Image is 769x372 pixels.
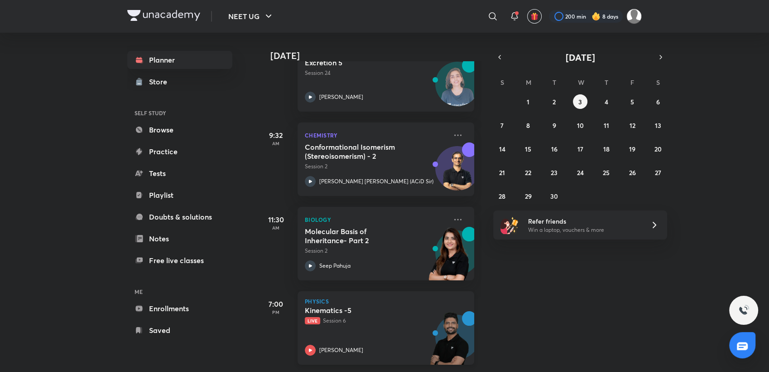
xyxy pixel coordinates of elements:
abbr: September 20, 2025 [654,145,662,153]
span: Live [305,317,320,324]
button: September 19, 2025 [625,142,639,156]
h6: ME [127,284,232,299]
p: Physics [305,299,467,304]
button: September 24, 2025 [573,165,587,180]
abbr: September 26, 2025 [629,168,635,177]
button: September 20, 2025 [651,142,665,156]
abbr: September 12, 2025 [629,121,635,130]
button: September 23, 2025 [547,165,562,180]
button: September 3, 2025 [573,94,587,109]
abbr: September 17, 2025 [577,145,583,153]
abbr: September 25, 2025 [603,168,610,177]
button: September 5, 2025 [625,94,639,109]
abbr: September 23, 2025 [551,168,558,177]
a: Playlist [127,186,232,204]
button: September 11, 2025 [599,118,613,132]
img: Avatar [436,151,479,195]
button: September 1, 2025 [521,94,535,109]
p: Win a laptop, vouchers & more [528,226,639,234]
abbr: September 1, 2025 [527,98,529,106]
abbr: September 6, 2025 [656,98,660,106]
button: September 27, 2025 [651,165,665,180]
img: ttu [738,305,749,316]
h6: SELF STUDY [127,105,232,121]
a: Free live classes [127,251,232,269]
p: Session 6 [305,317,447,325]
abbr: September 19, 2025 [629,145,635,153]
abbr: September 5, 2025 [630,98,634,106]
a: Doubts & solutions [127,208,232,226]
button: [DATE] [506,51,654,64]
h5: Conformational Isomerism (Stereoisomerism) - 2 [305,142,418,161]
button: September 25, 2025 [599,165,613,180]
abbr: September 28, 2025 [499,192,505,201]
abbr: September 3, 2025 [578,98,582,106]
button: September 15, 2025 [521,142,535,156]
button: September 2, 2025 [547,94,562,109]
button: September 16, 2025 [547,142,562,156]
abbr: September 7, 2025 [500,121,504,130]
p: Seep Pahuja [319,262,351,270]
button: September 30, 2025 [547,189,562,203]
button: NEET UG [223,7,279,25]
button: September 29, 2025 [521,189,535,203]
button: September 21, 2025 [495,165,509,180]
button: September 18, 2025 [599,142,613,156]
button: September 26, 2025 [625,165,639,180]
p: [PERSON_NAME] [PERSON_NAME] (ACiD Sir) [319,177,433,186]
button: September 6, 2025 [651,94,665,109]
h5: 7:00 [258,299,294,309]
button: September 7, 2025 [495,118,509,132]
button: September 13, 2025 [651,118,665,132]
p: Session 2 [305,162,447,171]
abbr: September 15, 2025 [525,145,531,153]
h5: 9:32 [258,130,294,141]
p: [PERSON_NAME] [319,346,363,354]
abbr: September 9, 2025 [553,121,556,130]
button: avatar [527,9,542,24]
h5: 11:30 [258,214,294,225]
img: unacademy [424,227,474,289]
button: September 4, 2025 [599,94,613,109]
abbr: September 16, 2025 [551,145,558,153]
p: Session 24 [305,69,447,77]
button: September 8, 2025 [521,118,535,132]
a: Notes [127,230,232,248]
img: Payal [626,9,642,24]
abbr: September 13, 2025 [655,121,661,130]
a: Store [127,73,232,91]
abbr: September 24, 2025 [577,168,583,177]
abbr: Thursday [604,78,608,87]
img: streak [591,12,601,21]
h5: Excretion 5 [305,58,418,67]
a: Browse [127,121,232,139]
img: Company Logo [127,10,200,21]
abbr: Friday [630,78,634,87]
button: September 28, 2025 [495,189,509,203]
button: September 14, 2025 [495,142,509,156]
img: referral [500,216,519,234]
abbr: September 4, 2025 [604,98,608,106]
abbr: September 18, 2025 [603,145,609,153]
abbr: September 27, 2025 [655,168,661,177]
p: PM [258,309,294,315]
button: September 22, 2025 [521,165,535,180]
img: Avatar [436,67,479,110]
abbr: September 14, 2025 [499,145,505,153]
p: Chemistry [305,130,447,141]
a: Planner [127,51,232,69]
p: AM [258,141,294,146]
abbr: Saturday [656,78,660,87]
p: [PERSON_NAME] [319,93,363,101]
button: September 12, 2025 [625,118,639,132]
h6: Refer friends [528,216,639,226]
div: Store [149,76,173,87]
abbr: September 10, 2025 [577,121,583,130]
abbr: Sunday [500,78,504,87]
button: September 10, 2025 [573,118,587,132]
abbr: Wednesday [578,78,584,87]
abbr: September 29, 2025 [525,192,532,201]
p: Session 2 [305,247,447,255]
abbr: September 22, 2025 [525,168,531,177]
button: September 17, 2025 [573,142,587,156]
